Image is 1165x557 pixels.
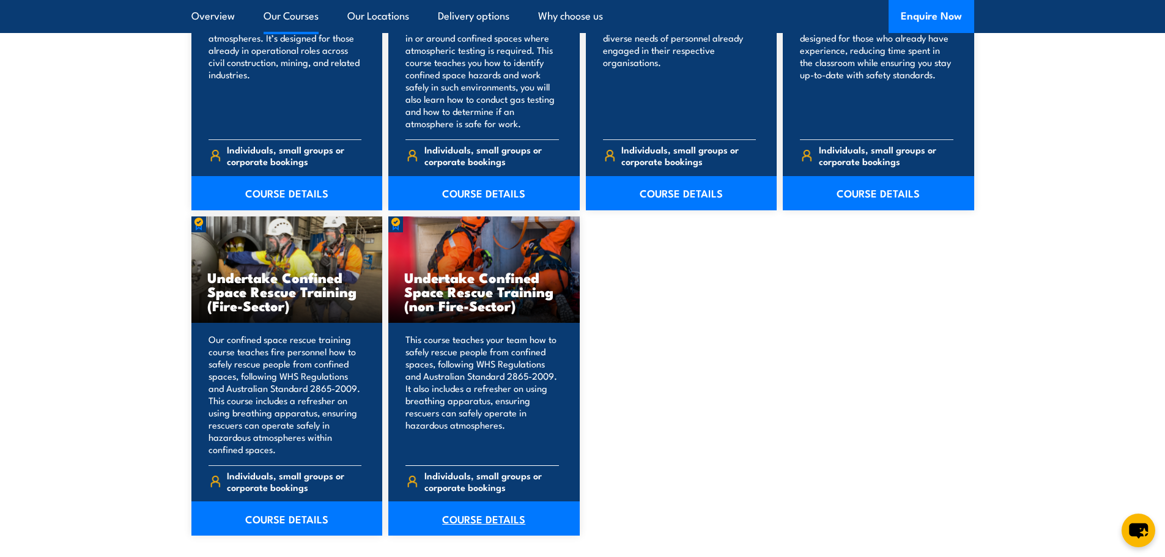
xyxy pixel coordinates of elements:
[586,176,777,210] a: COURSE DETAILS
[191,176,383,210] a: COURSE DETAILS
[424,144,559,167] span: Individuals, small groups or corporate bookings
[227,470,361,493] span: Individuals, small groups or corporate bookings
[621,144,756,167] span: Individuals, small groups or corporate bookings
[191,501,383,536] a: COURSE DETAILS
[404,270,564,312] h3: Undertake Confined Space Rescue Training (non Fire-Sector)
[388,501,580,536] a: COURSE DETAILS
[227,144,361,167] span: Individuals, small groups or corporate bookings
[209,333,362,456] p: Our confined space rescue training course teaches fire personnel how to safely rescue people from...
[405,333,559,456] p: This course teaches your team how to safely rescue people from confined spaces, following WHS Reg...
[424,470,559,493] span: Individuals, small groups or corporate bookings
[819,144,953,167] span: Individuals, small groups or corporate bookings
[1122,514,1155,547] button: chat-button
[388,176,580,210] a: COURSE DETAILS
[783,176,974,210] a: COURSE DETAILS
[207,270,367,312] h3: Undertake Confined Space Rescue Training (Fire-Sector)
